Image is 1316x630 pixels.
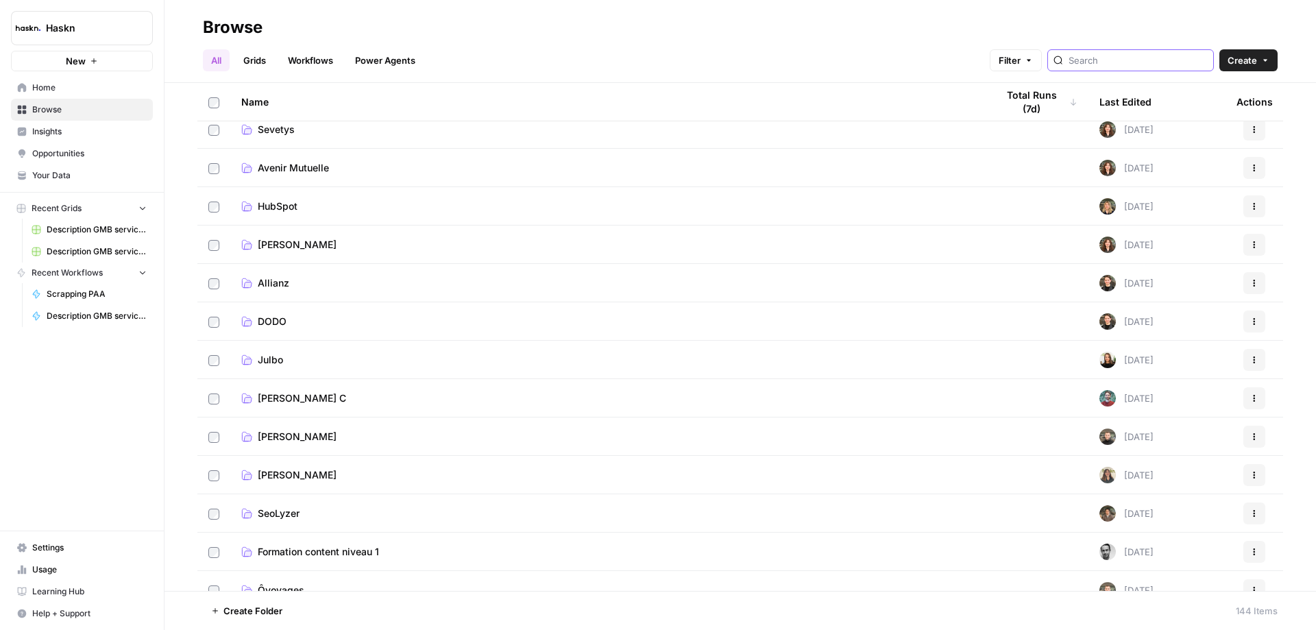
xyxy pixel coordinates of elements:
a: Description GMB service à la personne - O2 Grid Grid [25,219,153,241]
a: Browse [11,99,153,121]
div: [DATE] [1099,198,1154,215]
span: [PERSON_NAME] [258,238,337,252]
div: [DATE] [1099,505,1154,522]
button: New [11,51,153,71]
img: 4zh1e794pgdg50rkd3nny9tmb8o2 [1099,352,1116,368]
a: Description GMB service à la personne - O2 Grid [25,305,153,327]
span: Haskn [46,21,129,35]
a: DODO [241,315,975,328]
a: Settings [11,537,153,559]
div: [DATE] [1099,390,1154,407]
div: [DATE] [1099,582,1154,598]
a: [PERSON_NAME] [241,238,975,252]
span: DODO [258,315,287,328]
img: wbc4lf7e8no3nva14b2bd9f41fnh [1099,160,1116,176]
div: [DATE] [1099,313,1154,330]
a: Ôvoyages [241,583,975,597]
span: Julbo [258,353,283,367]
button: Create Folder [203,600,291,622]
img: udf09rtbz9abwr5l4z19vkttxmie [1099,428,1116,445]
div: Total Runs (7d) [997,83,1077,121]
div: Last Edited [1099,83,1151,121]
a: Avenir Mutuelle [241,161,975,175]
div: [DATE] [1099,275,1154,291]
span: [PERSON_NAME] C [258,391,346,405]
img: kh2zl9bepegbkudgc8udwrcnxcy3 [1099,390,1116,407]
span: Create [1228,53,1257,67]
a: Home [11,77,153,99]
span: Opportunities [32,147,147,160]
span: [PERSON_NAME] [258,430,337,444]
a: HubSpot [241,199,975,213]
img: uhgcgt6zpiex4psiaqgkk0ok3li6 [1099,313,1116,330]
a: Sevetys [241,123,975,136]
span: [PERSON_NAME] [258,468,337,482]
img: cszqzxuy4o7yhiz2ltnnlq4qlm48 [1099,467,1116,483]
a: Learning Hub [11,581,153,603]
span: Formation content niveau 1 [258,545,379,559]
button: Help + Support [11,603,153,625]
a: Formation content niveau 1 [241,545,975,559]
span: New [66,54,86,68]
div: Name [241,83,975,121]
span: Usage [32,564,147,576]
a: Workflows [280,49,341,71]
span: Home [32,82,147,94]
img: wbc4lf7e8no3nva14b2bd9f41fnh [1099,237,1116,253]
span: Create Folder [223,604,282,618]
a: [PERSON_NAME] C [241,391,975,405]
button: Recent Workflows [11,263,153,283]
span: Help + Support [32,607,147,620]
a: [PERSON_NAME] [241,430,975,444]
span: Insights [32,125,147,138]
img: Haskn Logo [16,16,40,40]
div: [DATE] [1099,544,1154,560]
a: Your Data [11,165,153,186]
div: [DATE] [1099,237,1154,253]
span: Description GMB service à la personne - O2 Grid [47,310,147,322]
button: Recent Grids [11,198,153,219]
div: 144 Items [1236,604,1278,618]
a: SeoLyzer [241,507,975,520]
div: Browse [203,16,263,38]
span: Avenir Mutuelle [258,161,329,175]
a: Grids [235,49,274,71]
img: uhgcgt6zpiex4psiaqgkk0ok3li6 [1099,275,1116,291]
img: ziyu4k121h9vid6fczkx3ylgkuqx [1099,198,1116,215]
span: Description GMB service à la personne - O2 Grid Grid [47,223,147,236]
span: Ôvoyages [258,583,304,597]
a: Julbo [241,353,975,367]
div: [DATE] [1099,352,1154,368]
span: HubSpot [258,199,297,213]
a: Opportunities [11,143,153,165]
div: [DATE] [1099,428,1154,445]
button: Filter [990,49,1042,71]
span: Scrapping PAA [47,288,147,300]
span: Recent Workflows [32,267,103,279]
button: Create [1219,49,1278,71]
span: SeoLyzer [258,507,300,520]
span: Your Data [32,169,147,182]
a: Insights [11,121,153,143]
div: Actions [1236,83,1273,121]
a: Scrapping PAA [25,283,153,305]
span: Recent Grids [32,202,82,215]
a: [PERSON_NAME] [241,468,975,482]
img: wbc4lf7e8no3nva14b2bd9f41fnh [1099,121,1116,138]
input: Search [1069,53,1208,67]
span: Sevetys [258,123,295,136]
img: 3xdqcs8bjsp73s0ouiua9lngjra4 [1099,544,1116,560]
span: Settings [32,542,147,554]
img: qb0ypgzym8ajfvq1ke5e2cdn2jvt [1099,505,1116,522]
div: [DATE] [1099,160,1154,176]
span: Browse [32,104,147,116]
a: Allianz [241,276,975,290]
a: All [203,49,230,71]
span: Allianz [258,276,289,290]
a: Description GMB service à la personne - O2 Grid Grid (1) [25,241,153,263]
button: Workspace: Haskn [11,11,153,45]
span: Filter [999,53,1021,67]
span: Description GMB service à la personne - O2 Grid Grid (1) [47,245,147,258]
span: Learning Hub [32,585,147,598]
a: Power Agents [347,49,424,71]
